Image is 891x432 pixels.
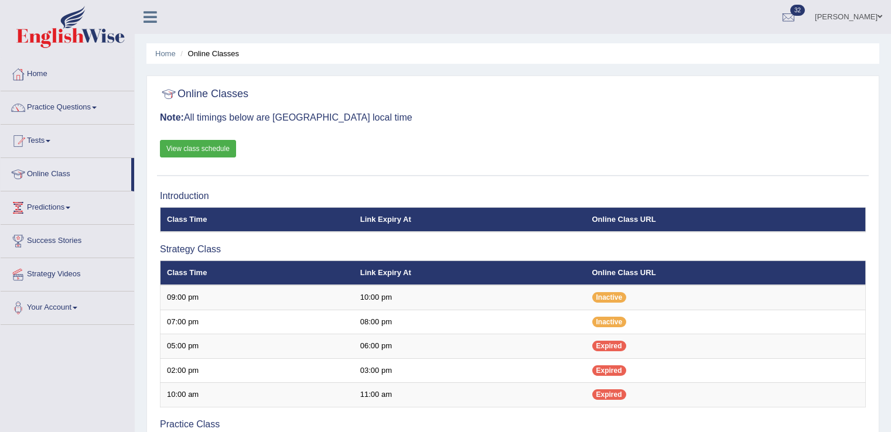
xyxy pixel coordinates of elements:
h3: Strategy Class [160,244,866,255]
h3: All timings below are [GEOGRAPHIC_DATA] local time [160,112,866,123]
a: Home [1,58,134,87]
a: Strategy Videos [1,258,134,287]
td: 05:00 pm [161,334,354,359]
span: Inactive [592,317,627,327]
a: Practice Questions [1,91,134,121]
td: 10:00 pm [354,285,586,310]
td: 09:00 pm [161,285,354,310]
td: 06:00 pm [354,334,586,359]
h3: Practice Class [160,419,866,430]
a: Tests [1,125,134,154]
span: 32 [790,5,805,16]
h3: Introduction [160,191,866,201]
td: 10:00 am [161,383,354,407]
td: 03:00 pm [354,358,586,383]
th: Link Expiry At [354,260,586,285]
li: Online Classes [177,48,239,59]
a: Your Account [1,292,134,321]
td: 02:00 pm [161,358,354,383]
th: Online Class URL [586,207,866,232]
span: Expired [592,341,626,351]
a: Success Stories [1,225,134,254]
th: Class Time [161,207,354,232]
b: Note: [160,112,184,122]
td: 11:00 am [354,383,586,407]
a: Predictions [1,191,134,221]
th: Link Expiry At [354,207,586,232]
a: Home [155,49,176,58]
span: Expired [592,389,626,400]
th: Online Class URL [586,260,866,285]
th: Class Time [161,260,354,285]
a: Online Class [1,158,131,187]
td: 08:00 pm [354,310,586,334]
h2: Online Classes [160,85,248,103]
td: 07:00 pm [161,310,354,334]
span: Expired [592,365,626,376]
span: Inactive [592,292,627,303]
a: View class schedule [160,140,236,157]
